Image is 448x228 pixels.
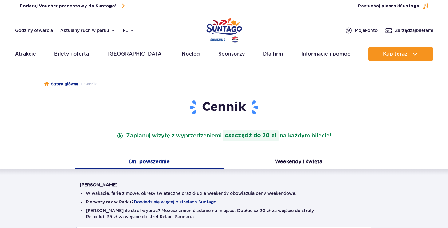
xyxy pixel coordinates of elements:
a: Podaruj Voucher prezentowy do Suntago! [20,2,125,10]
strong: [PERSON_NAME]: [80,182,119,187]
a: Godziny otwarcia [15,27,53,33]
h1: Cennik [80,99,369,115]
strong: oszczędź do 20 zł [223,130,279,141]
p: Zaplanuj wizytę z wyprzedzeniem na każdym bilecie! [116,130,332,141]
a: Dla firm [263,47,283,61]
a: Strona główna [44,81,78,87]
button: Dni powszednie [75,156,224,169]
a: Park of Poland [206,15,242,44]
a: Nocleg [182,47,200,61]
li: Cennik [78,81,97,87]
span: Suntago [400,4,419,8]
a: Informacje i pomoc [301,47,350,61]
span: Zarządzaj biletami [395,27,433,33]
li: W wakacje, ferie zimowe, okresy świąteczne oraz długie weekendy obowiązują ceny weekendowe. [86,190,363,196]
a: [GEOGRAPHIC_DATA] [107,47,164,61]
a: Sponsorzy [218,47,245,61]
li: Pierwszy raz w Parku? [86,199,363,205]
button: Weekendy i święta [224,156,373,169]
span: Podaruj Voucher prezentowy do Suntago! [20,3,116,9]
a: Mojekonto [345,27,378,34]
span: Moje konto [355,27,378,33]
a: Bilety i oferta [54,47,89,61]
button: Dowiedz się więcej o strefach Suntago [134,199,216,204]
button: pl [123,27,134,33]
button: Aktualny ruch w parku [60,28,115,33]
button: Posłuchaj piosenkiSuntago [358,3,429,9]
span: Kup teraz [383,51,407,57]
a: Atrakcje [15,47,36,61]
span: Posłuchaj piosenki [358,3,419,9]
button: Kup teraz [368,47,433,61]
a: Zarządzajbiletami [385,27,433,34]
li: [PERSON_NAME] ile stref wybrać? Możesz zmienić zdanie na miejscu. Dopłacisz 20 zł za wejście do s... [86,207,363,220]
